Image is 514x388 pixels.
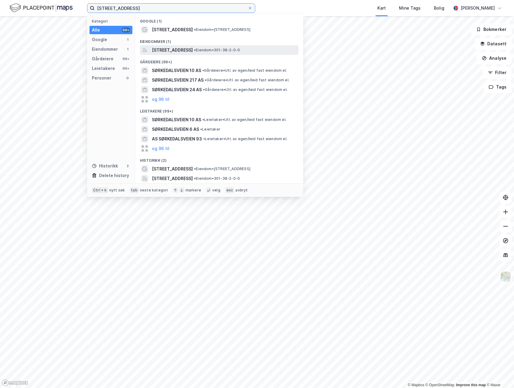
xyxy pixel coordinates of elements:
span: SØRKEDALSVEIEN 6 AS [152,126,199,133]
span: Eiendom • [STREET_ADDRESS] [194,27,250,32]
span: • [202,68,204,73]
div: Historikk [92,162,118,170]
span: [STREET_ADDRESS] [152,47,193,54]
button: og 96 til [152,96,169,103]
span: [STREET_ADDRESS] [152,175,193,182]
span: [STREET_ADDRESS] [152,165,193,173]
button: og 96 til [152,145,169,152]
button: Bokmerker [471,23,512,35]
button: Filter [483,67,512,79]
span: • [194,48,196,52]
div: Eiendommer (1) [135,35,303,45]
a: OpenStreetMap [425,383,455,387]
span: Gårdeiere • Utl. av egen/leid fast eiendom el. [202,68,287,73]
span: SØRKEDALSVEIEN 24 AS [152,86,202,93]
a: Mapbox homepage [2,379,28,386]
div: Leietakere (99+) [135,104,303,115]
div: 99+ [122,28,130,32]
span: SØRKEDALSVEIEN 10 AS [152,116,201,123]
div: Google (1) [135,14,303,25]
div: Kart [377,5,386,12]
span: Gårdeiere • Utl. av egen/leid fast eiendom el. [205,78,289,83]
span: Leietaker [200,127,220,132]
img: Z [500,271,511,282]
span: Gårdeiere • Utl. av egen/leid fast eiendom el. [203,87,288,92]
div: Kategori [92,19,132,23]
span: • [194,176,196,181]
div: [PERSON_NAME] [461,5,495,12]
div: Bolig [434,5,444,12]
div: Kontrollprogram for chat [484,359,514,388]
div: Ctrl + k [92,187,108,193]
div: Historikk (2) [135,153,303,164]
span: [STREET_ADDRESS] [152,26,193,33]
iframe: Chat Widget [484,359,514,388]
span: • [205,78,207,82]
button: Datasett [475,38,512,50]
span: Leietaker • Utl. av egen/leid fast eiendom el. [202,117,286,122]
div: 0 [125,76,130,80]
span: SØRKEDALSVEIEN 10 AS [152,67,201,74]
div: markere [186,188,201,193]
div: Google [92,36,107,43]
span: Eiendom • [STREET_ADDRESS] [194,167,250,171]
div: Gårdeiere [92,55,113,62]
a: Mapbox [408,383,424,387]
span: Eiendom • 301-38-2-0-0 [194,48,240,53]
span: • [200,127,202,131]
div: nytt søk [109,188,125,193]
div: esc [225,187,234,193]
span: • [194,167,196,171]
div: avbryt [235,188,248,193]
span: Eiendom • 301-38-2-0-0 [194,176,240,181]
div: neste kategori [140,188,168,193]
div: Personer [92,74,111,82]
a: Improve this map [456,383,486,387]
span: AS SØRKEDALSVEIEN 93 [152,135,202,143]
div: 99+ [122,56,130,61]
span: • [194,27,196,32]
span: Leietaker • Utl. av egen/leid fast eiendom el. [203,137,287,141]
input: Søk på adresse, matrikkel, gårdeiere, leietakere eller personer [95,4,248,13]
div: Leietakere [92,65,115,72]
div: Eiendommer [92,46,118,53]
div: 1 [125,47,130,52]
button: Analyse [477,52,512,64]
div: tab [130,187,139,193]
img: logo.f888ab2527a4732fd821a326f86c7f29.svg [10,3,73,13]
div: Mine Tags [399,5,421,12]
div: 1 [125,37,130,42]
div: 99+ [122,66,130,71]
div: velg [212,188,220,193]
div: Gårdeiere (99+) [135,55,303,66]
span: • [203,137,205,141]
div: 2 [125,164,130,168]
span: SØRKEDALSVEIEN 217 AS [152,77,204,84]
button: Tags [484,81,512,93]
div: Delete history [99,172,129,179]
span: • [203,87,205,92]
span: • [202,117,204,122]
div: Alle [92,26,100,34]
